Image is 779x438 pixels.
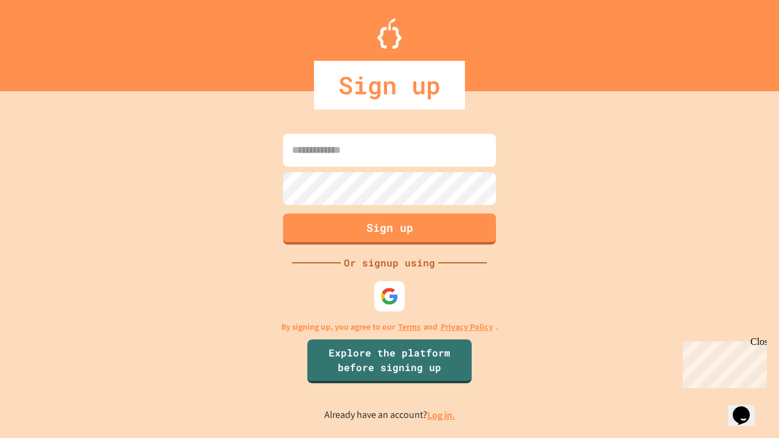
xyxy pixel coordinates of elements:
[283,214,496,245] button: Sign up
[324,408,455,423] p: Already have an account?
[678,336,767,388] iframe: chat widget
[314,61,465,109] div: Sign up
[427,409,455,422] a: Log in.
[728,389,767,426] iframe: chat widget
[398,321,421,333] a: Terms
[380,287,399,305] img: google-icon.svg
[341,255,438,270] div: Or signup using
[281,321,498,333] p: By signing up, you agree to our and .
[377,18,402,49] img: Logo.svg
[307,339,472,383] a: Explore the platform before signing up
[441,321,493,333] a: Privacy Policy
[5,5,84,77] div: Chat with us now!Close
